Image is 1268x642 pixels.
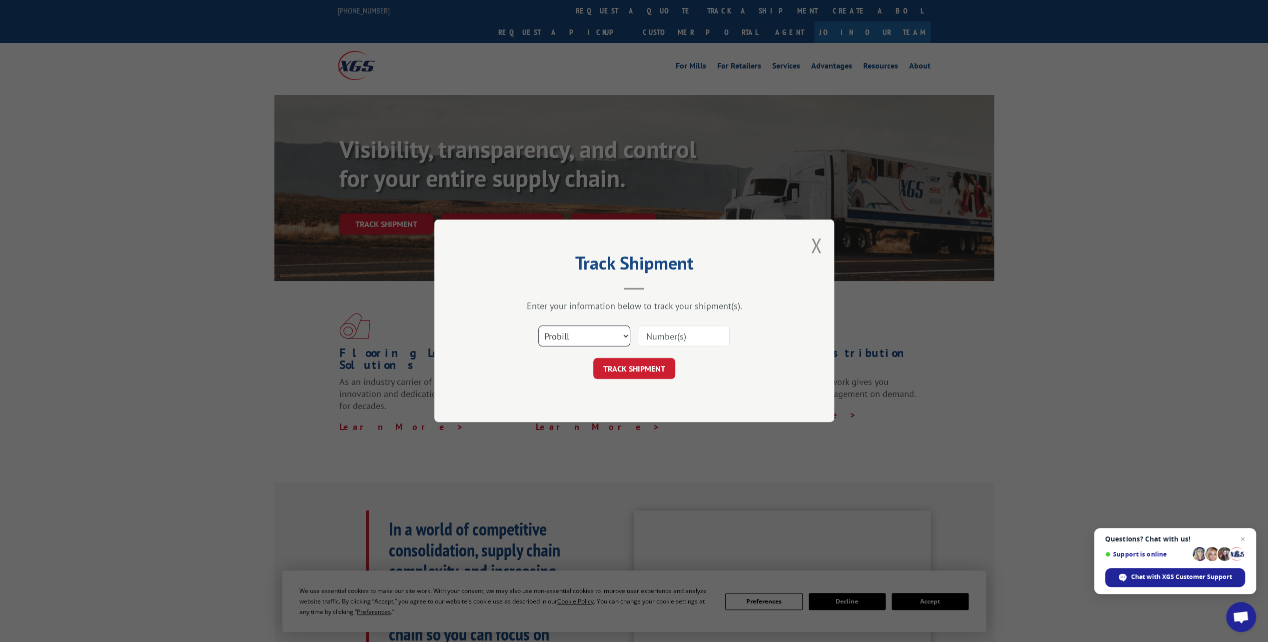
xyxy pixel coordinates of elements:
h2: Track Shipment [484,256,784,275]
span: Chat with XGS Customer Support [1131,572,1232,581]
input: Number(s) [638,326,730,347]
button: TRACK SHIPMENT [593,358,675,379]
div: Chat with XGS Customer Support [1105,568,1245,587]
div: Enter your information below to track your shipment(s). [484,300,784,312]
button: Close modal [811,232,822,258]
div: Open chat [1226,602,1256,632]
span: Close chat [1237,533,1249,545]
span: Support is online [1105,550,1189,558]
span: Questions? Chat with us! [1105,535,1245,543]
